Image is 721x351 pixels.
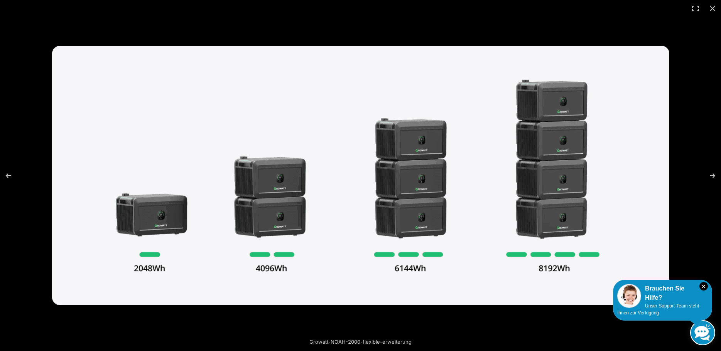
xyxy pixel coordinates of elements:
img: growatt noah 2000 flexible erweiterung scaled [52,46,669,305]
img: Customer service [617,284,641,308]
div: Brauchen Sie Hilfe? [617,284,708,302]
span: Unser Support-Team steht Ihnen zur Verfügung [617,303,699,316]
div: Growatt-NOAH-2000-flexible-erweiterung [280,334,442,349]
i: Schließen [699,282,708,291]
